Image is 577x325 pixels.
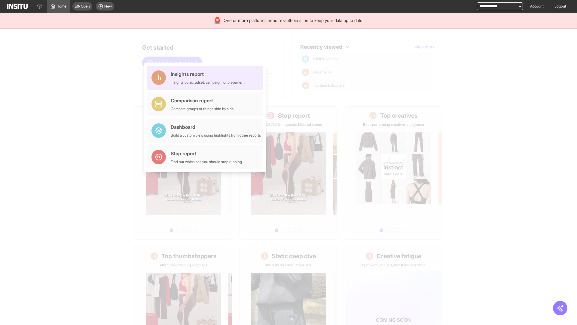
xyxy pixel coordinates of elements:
[56,4,66,9] span: Home
[171,133,261,138] div: Build a custom view using highlights from other reports
[224,17,363,23] span: One or more platforms need re-authorisation to keep your data up to date.
[171,123,261,131] div: Dashboard
[104,4,112,9] span: New
[7,4,28,9] img: Logo
[171,80,245,85] div: Insights by ad, adset, campaign, or placement
[171,70,245,78] div: Insights report
[171,107,234,111] div: Compare groups of things side by side
[171,97,234,104] div: Comparison report
[171,159,242,164] div: Find out which ads you should stop running
[171,150,242,157] div: Stop report
[81,4,90,9] span: Open
[214,16,221,25] div: 🚨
